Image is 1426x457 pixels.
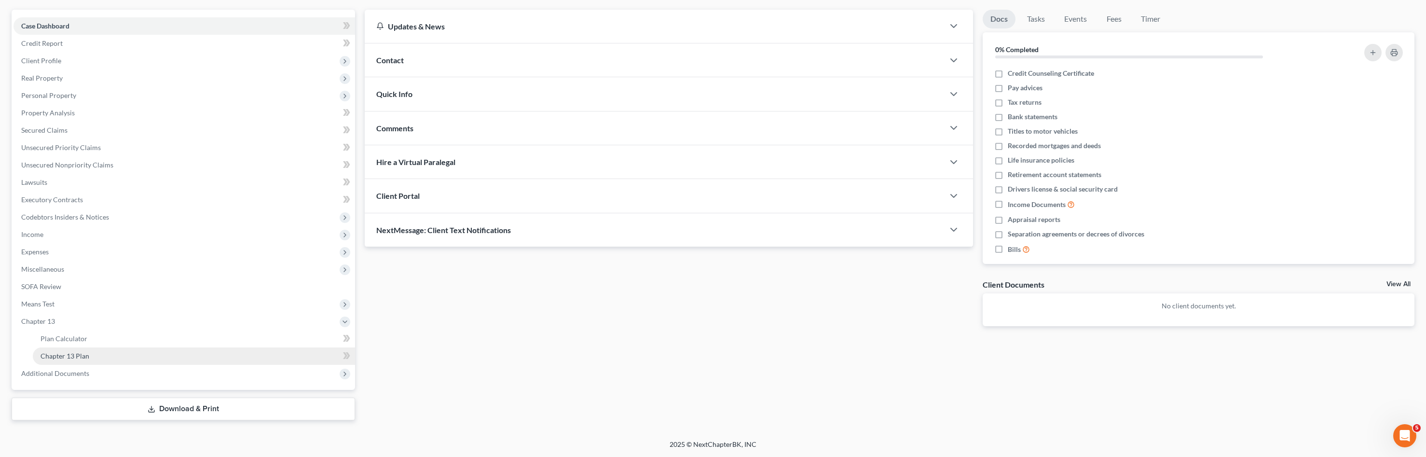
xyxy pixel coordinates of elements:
[41,334,87,343] span: Plan Calculator
[21,161,113,169] span: Unsecured Nonpriority Claims
[376,225,511,235] span: NextMessage: Client Text Notifications
[1008,141,1101,151] span: Recorded mortgages and deeds
[12,398,355,420] a: Download & Print
[1008,245,1021,254] span: Bills
[21,195,83,204] span: Executory Contracts
[1008,155,1074,165] span: Life insurance policies
[1008,200,1066,209] span: Income Documents
[14,122,355,139] a: Secured Claims
[1008,83,1042,93] span: Pay advices
[1008,184,1118,194] span: Drivers license & social security card
[21,143,101,152] span: Unsecured Priority Claims
[376,124,413,133] span: Comments
[14,278,355,295] a: SOFA Review
[21,282,61,291] span: SOFA Review
[21,230,43,238] span: Income
[21,126,68,134] span: Secured Claims
[21,265,64,273] span: Miscellaneous
[21,369,89,377] span: Additional Documents
[21,39,63,47] span: Credit Report
[1098,10,1129,28] a: Fees
[33,330,355,347] a: Plan Calculator
[1393,424,1416,447] iframe: Intercom live chat
[1008,112,1057,122] span: Bank statements
[1008,215,1060,224] span: Appraisal reports
[14,17,355,35] a: Case Dashboard
[1008,229,1144,239] span: Separation agreements or decrees of divorces
[1008,97,1042,107] span: Tax returns
[376,89,412,98] span: Quick Info
[983,279,1044,290] div: Client Documents
[33,347,355,365] a: Chapter 13 Plan
[376,21,932,31] div: Updates & News
[14,139,355,156] a: Unsecured Priority Claims
[1019,10,1053,28] a: Tasks
[14,174,355,191] a: Lawsuits
[14,104,355,122] a: Property Analysis
[21,22,69,30] span: Case Dashboard
[1413,424,1421,432] span: 5
[990,301,1407,311] p: No client documents yet.
[21,300,55,308] span: Means Test
[1386,281,1411,288] a: View All
[21,213,109,221] span: Codebtors Insiders & Notices
[376,55,404,65] span: Contact
[376,157,455,166] span: Hire a Virtual Paralegal
[1008,126,1078,136] span: Titles to motor vehicles
[1056,10,1095,28] a: Events
[21,248,49,256] span: Expenses
[376,191,420,200] span: Client Portal
[995,45,1039,54] strong: 0% Completed
[983,10,1015,28] a: Docs
[438,440,988,457] div: 2025 © NextChapterBK, INC
[21,317,55,325] span: Chapter 13
[14,191,355,208] a: Executory Contracts
[1133,10,1168,28] a: Timer
[21,56,61,65] span: Client Profile
[21,74,63,82] span: Real Property
[14,35,355,52] a: Credit Report
[1008,69,1094,78] span: Credit Counseling Certificate
[1008,170,1101,180] span: Retirement account statements
[21,178,47,186] span: Lawsuits
[21,91,76,99] span: Personal Property
[14,156,355,174] a: Unsecured Nonpriority Claims
[41,352,89,360] span: Chapter 13 Plan
[21,109,75,117] span: Property Analysis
